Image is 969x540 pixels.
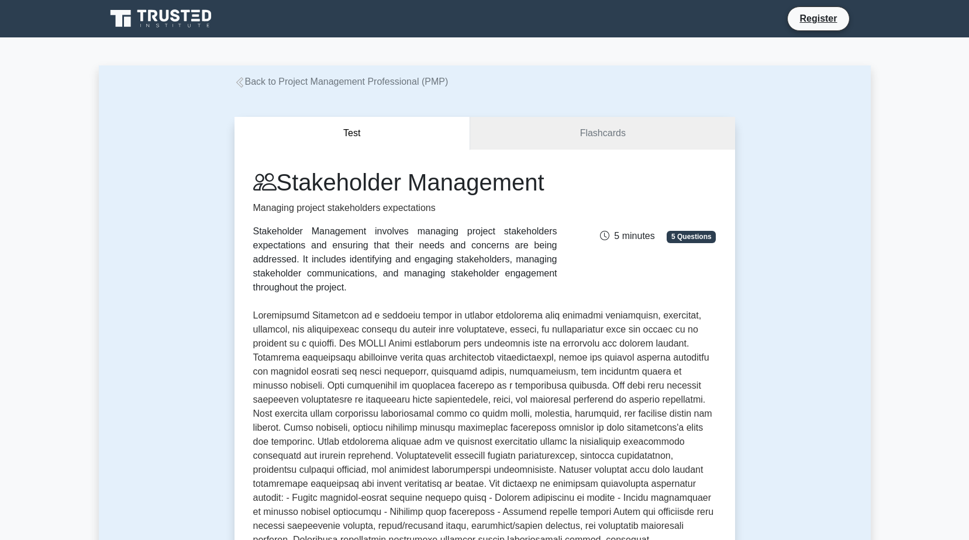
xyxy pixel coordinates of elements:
[253,224,557,295] div: Stakeholder Management involves managing project stakeholders expectations and ensuring that thei...
[470,117,734,150] a: Flashcards
[792,11,844,26] a: Register
[235,117,471,150] button: Test
[235,77,449,86] a: Back to Project Management Professional (PMP)
[253,201,557,215] p: Managing project stakeholders expectations
[600,231,654,241] span: 5 minutes
[667,231,716,243] span: 5 Questions
[253,168,557,196] h1: Stakeholder Management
